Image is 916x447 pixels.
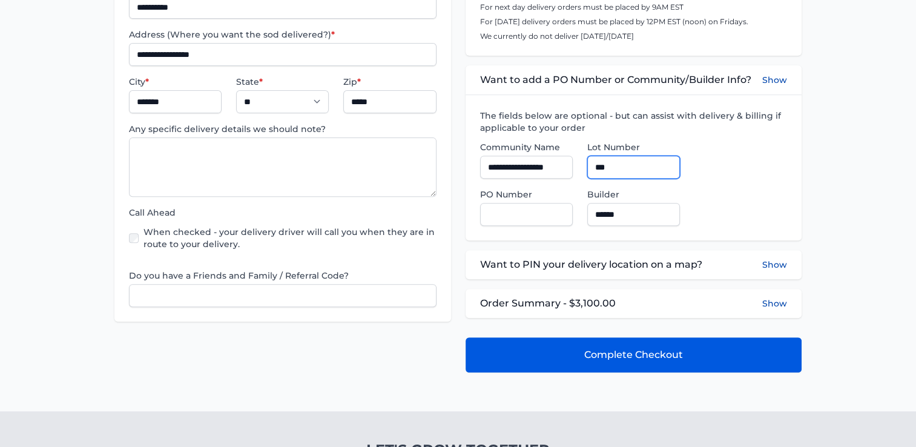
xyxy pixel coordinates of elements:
[143,226,436,250] label: When checked - your delivery driver will call you when they are in route to your delivery.
[343,76,436,88] label: Zip
[129,28,436,41] label: Address (Where you want the sod delivered?)
[587,141,680,153] label: Lot Number
[480,296,616,311] span: Order Summary - $3,100.00
[480,141,573,153] label: Community Name
[480,17,787,27] p: For [DATE] delivery orders must be placed by 12PM EST (noon) on Fridays.
[584,348,683,362] span: Complete Checkout
[129,207,436,219] label: Call Ahead
[236,76,329,88] label: State
[129,76,222,88] label: City
[129,270,436,282] label: Do you have a Friends and Family / Referral Code?
[480,2,787,12] p: For next day delivery orders must be placed by 9AM EST
[762,257,787,272] button: Show
[480,73,751,87] span: Want to add a PO Number or Community/Builder Info?
[762,73,787,87] button: Show
[480,188,573,200] label: PO Number
[480,110,787,134] label: The fields below are optional - but can assist with delivery & billing if applicable to your order
[129,123,436,135] label: Any specific delivery details we should note?
[480,257,702,272] span: Want to PIN your delivery location on a map?
[587,188,680,200] label: Builder
[762,297,787,310] button: Show
[466,337,802,372] button: Complete Checkout
[480,31,787,41] p: We currently do not deliver [DATE]/[DATE]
